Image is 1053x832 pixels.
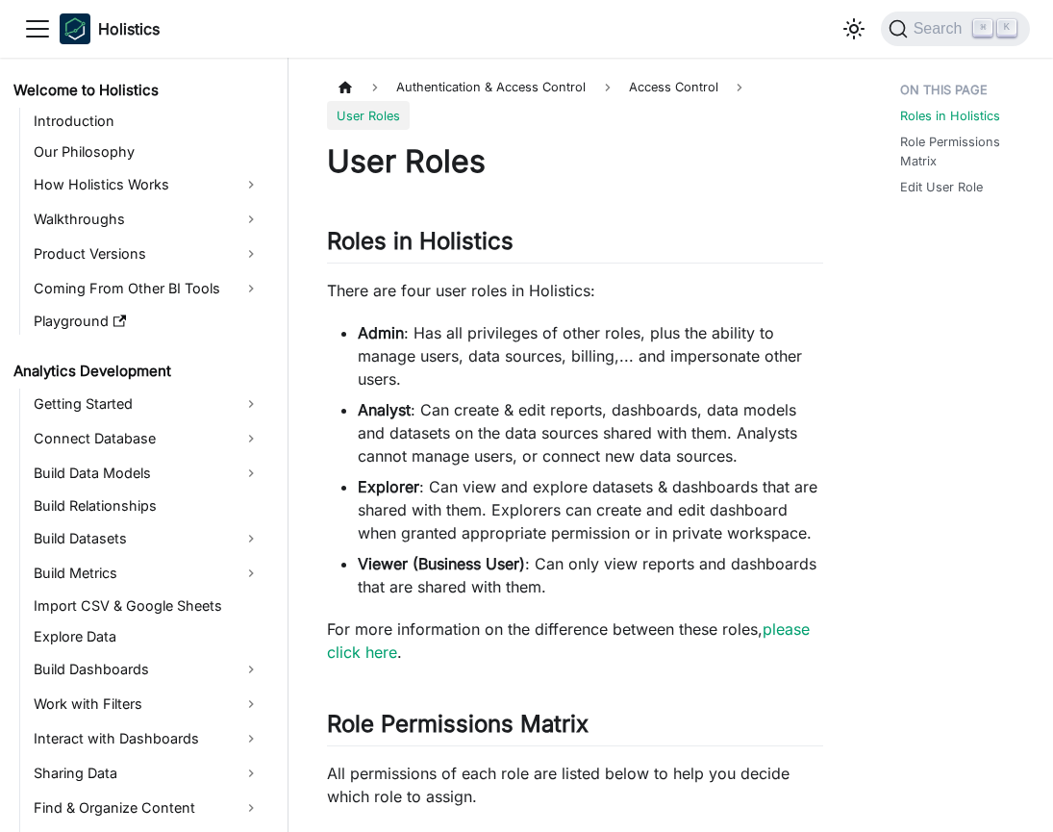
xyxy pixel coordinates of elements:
[28,273,266,304] a: Coming From Other BI Tools
[327,142,823,181] h1: User Roles
[28,654,266,685] a: Build Dashboards
[28,389,266,419] a: Getting Started
[997,19,1016,37] kbd: K
[358,321,823,391] li: : Has all privileges of other roles, plus the ability to manage users, data sources, billing,... ...
[28,689,266,719] a: Work with Filters
[358,552,823,598] li: : Can only view reports and dashboards that are shared with them.
[358,477,419,496] strong: Explorer
[8,77,266,104] a: Welcome to Holistics
[23,14,52,43] button: Toggle navigation bar
[900,178,983,196] a: Edit User Role
[8,358,266,385] a: Analytics Development
[900,107,1000,125] a: Roles in Holistics
[327,73,823,130] nav: Breadcrumbs
[28,108,266,135] a: Introduction
[387,73,595,101] span: Authentication & Access Control
[358,400,411,419] strong: Analyst
[60,13,160,44] a: HolisticsHolistics
[28,308,266,335] a: Playground
[28,723,266,754] a: Interact with Dashboards
[327,101,410,129] span: User Roles
[28,458,266,489] a: Build Data Models
[619,73,728,101] span: Access Control
[60,13,90,44] img: Holistics
[358,554,525,573] strong: Viewer (Business User)
[28,523,266,554] a: Build Datasets
[327,279,823,302] p: There are four user roles in Holistics:
[973,19,992,37] kbd: ⌘
[28,758,266,789] a: Sharing Data
[28,592,266,619] a: Import CSV & Google Sheets
[28,623,266,650] a: Explore Data
[358,475,823,544] li: : Can view and explore datasets & dashboards that are shared with them. Explorers can create and ...
[900,133,1022,169] a: Role Permissions Matrix
[358,398,823,467] li: : Can create & edit reports, dashboards, data models and datasets on the data sources shared with...
[327,619,810,662] a: please click here
[98,17,160,40] b: Holistics
[28,558,266,589] a: Build Metrics
[28,169,266,200] a: How Holistics Works
[327,73,364,101] a: Home page
[28,204,266,235] a: Walkthroughs
[28,239,266,269] a: Product Versions
[28,793,266,823] a: Find & Organize Content
[28,492,266,519] a: Build Relationships
[28,139,266,165] a: Our Philosophy
[908,20,974,38] span: Search
[358,323,404,342] strong: Admin
[327,618,823,664] p: For more information on the difference between these roles, .
[327,227,823,264] h2: Roles in Holistics
[839,13,869,44] button: Switch between dark and light mode (currently light mode)
[327,710,823,746] h2: Role Permissions Matrix
[327,762,823,808] p: All permissions of each role are listed below to help you decide which role to assign.
[881,12,1030,46] button: Search (Command+K)
[28,423,266,454] a: Connect Database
